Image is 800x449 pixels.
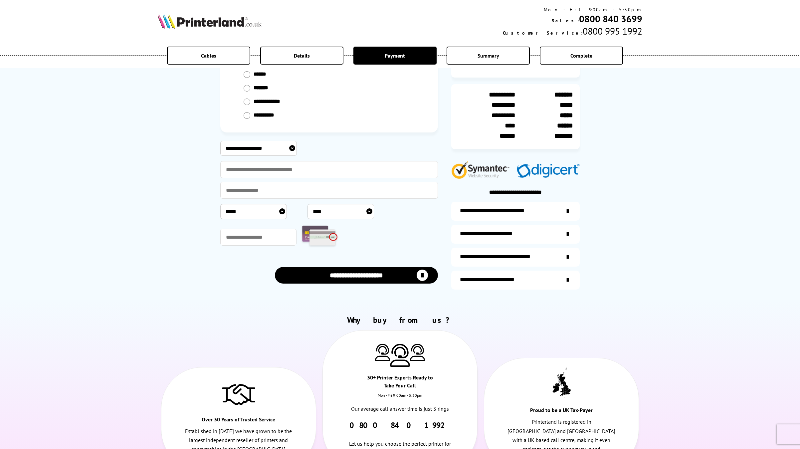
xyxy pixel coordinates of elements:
[552,18,579,24] span: Sales:
[349,420,450,430] a: 0800 840 1992
[201,52,216,59] span: Cables
[200,415,277,427] div: Over 30 Years of Trusted Service
[158,315,642,325] h2: Why buy from us?
[583,25,642,37] span: 0800 995 1992
[323,393,477,404] div: Mon - Fri 9:00am - 5.30pm
[451,248,580,267] a: additional-cables
[385,52,405,59] span: Payment
[579,13,642,25] a: 0800 840 3699
[451,202,580,221] a: additional-ink
[294,52,310,59] span: Details
[523,406,600,417] div: Proud to be a UK Tax-Payer
[503,30,583,36] span: Customer Service:
[451,271,580,290] a: secure-website
[375,344,390,361] img: Printer Experts
[410,344,425,361] img: Printer Experts
[346,404,454,413] p: Our average call answer time is just 3 rings
[222,381,255,407] img: Trusted Service
[158,14,262,29] img: Printerland Logo
[451,225,580,244] a: items-arrive
[390,344,410,367] img: Printer Experts
[570,52,592,59] span: Complete
[361,373,439,393] div: 30+ Printer Experts Ready to Take Your Call
[503,7,642,13] div: Mon - Fri 9:00am - 5:30pm
[552,367,571,398] img: UK tax payer
[478,52,499,59] span: Summary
